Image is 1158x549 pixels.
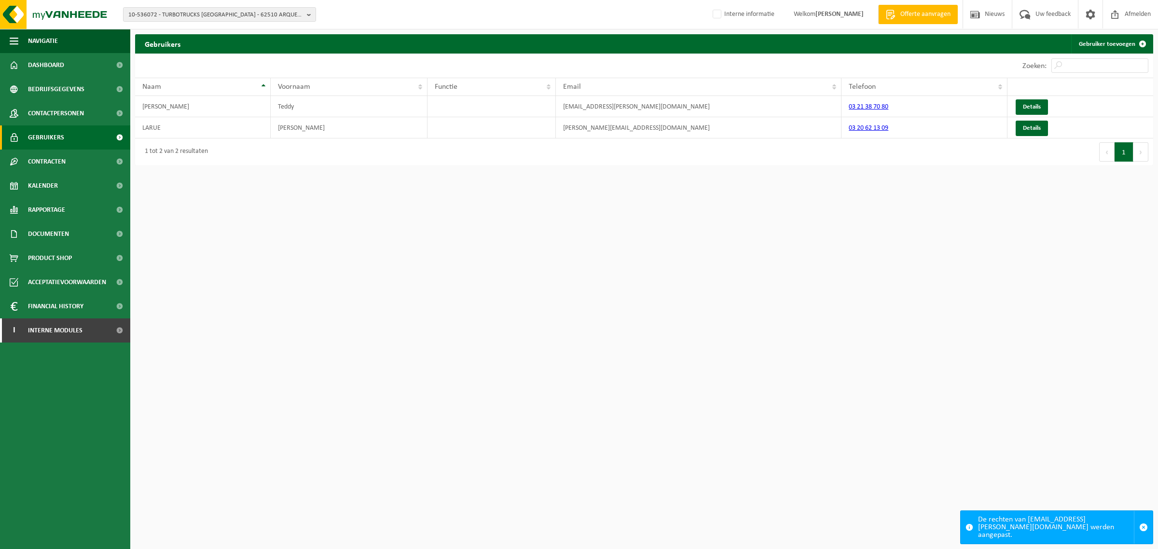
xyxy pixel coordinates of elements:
td: [PERSON_NAME] [135,96,271,117]
td: [PERSON_NAME] [271,117,427,138]
span: Voornaam [278,83,310,91]
h2: Gebruikers [135,34,190,53]
a: Offerte aanvragen [878,5,958,24]
td: Teddy [271,96,427,117]
span: I [10,318,18,343]
td: LARUE [135,117,271,138]
button: Next [1133,142,1148,162]
a: 03 20 62 13 09 [849,124,888,132]
td: [EMAIL_ADDRESS][PERSON_NAME][DOMAIN_NAME] [556,96,841,117]
span: Dashboard [28,53,64,77]
span: Product Shop [28,246,72,270]
div: 1 tot 2 van 2 resultaten [140,143,208,161]
span: Navigatie [28,29,58,53]
span: Email [563,83,581,91]
span: Kalender [28,174,58,198]
strong: [PERSON_NAME] [815,11,864,18]
span: Documenten [28,222,69,246]
label: Zoeken: [1022,62,1047,70]
span: Rapportage [28,198,65,222]
label: Interne informatie [711,7,774,22]
span: Functie [435,83,457,91]
div: De rechten van [EMAIL_ADDRESS][PERSON_NAME][DOMAIN_NAME] werden aangepast. [978,511,1134,544]
td: [PERSON_NAME][EMAIL_ADDRESS][DOMAIN_NAME] [556,117,841,138]
button: Previous [1099,142,1115,162]
span: Contracten [28,150,66,174]
span: 10-536072 - TURBOTRUCKS [GEOGRAPHIC_DATA] - 62510 ARQUES, CHEMIN DU LOBEL 1221 [128,8,303,22]
a: 03 21 38 70 80 [849,103,888,110]
span: Naam [142,83,161,91]
span: Offerte aanvragen [898,10,953,19]
a: Gebruiker toevoegen [1071,34,1152,54]
span: Bedrijfsgegevens [28,77,84,101]
button: 10-536072 - TURBOTRUCKS [GEOGRAPHIC_DATA] - 62510 ARQUES, CHEMIN DU LOBEL 1221 [123,7,316,22]
button: 1 [1115,142,1133,162]
span: Interne modules [28,318,83,343]
a: Details [1016,99,1048,115]
span: Contactpersonen [28,101,84,125]
a: Details [1016,121,1048,136]
span: Acceptatievoorwaarden [28,270,106,294]
span: Financial History [28,294,83,318]
span: Gebruikers [28,125,64,150]
span: Telefoon [849,83,876,91]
